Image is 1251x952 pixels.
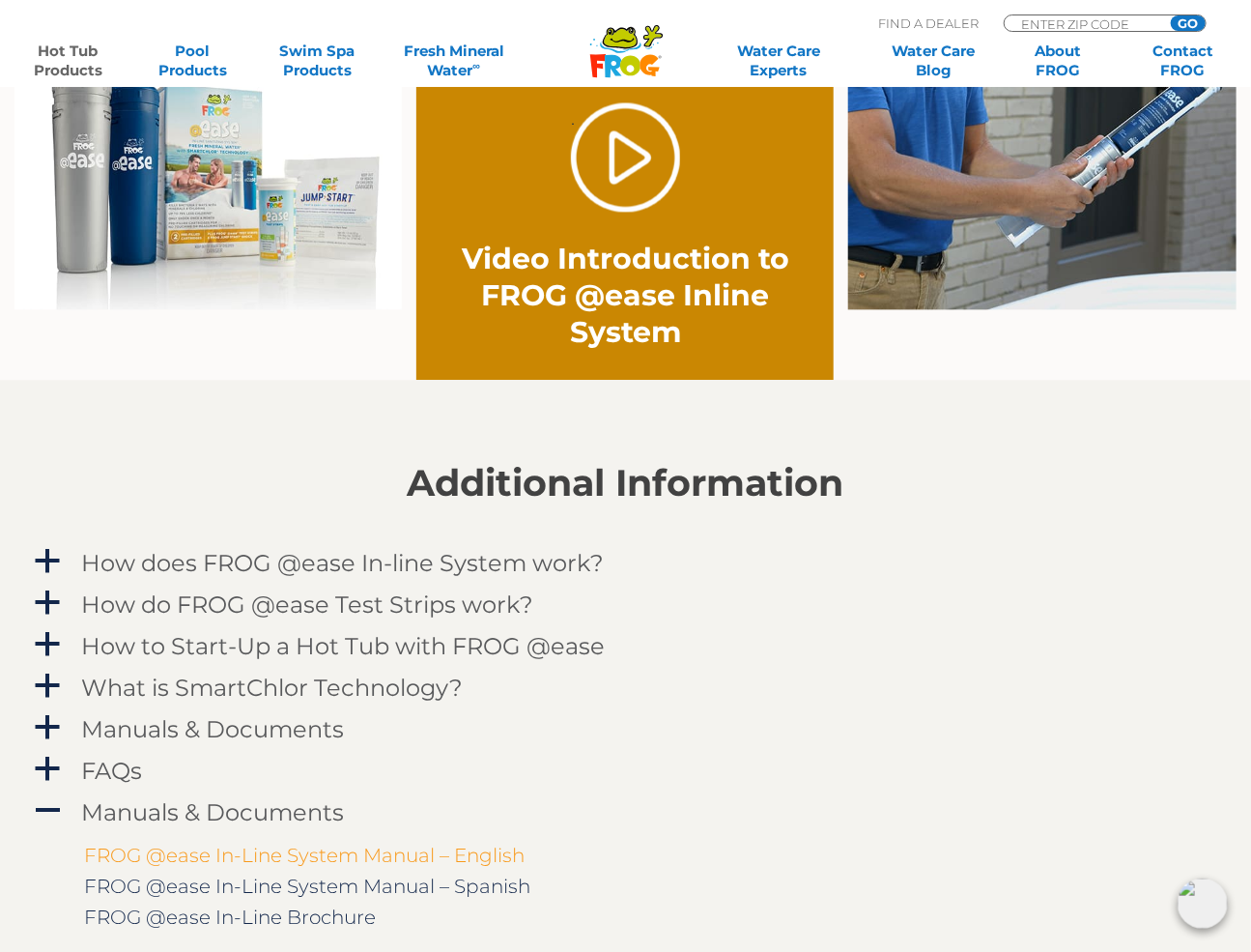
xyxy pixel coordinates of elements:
a: AboutFROG [1009,42,1106,80]
a: PoolProducts [144,42,241,80]
h4: Manuals & Documents [82,716,345,742]
a: a What is SmartChlor Technology? [32,670,1220,706]
a: Hot TubProducts [19,42,116,80]
a: a How to Start-Up a Hot Tub with FROG @ease [32,628,1220,664]
a: Fresh MineralWater∞ [393,42,515,80]
input: GO [1171,15,1206,31]
h2: Additional Information [32,462,1220,505]
img: inline-holder [848,30,1237,310]
a: Water CareExperts [700,42,858,80]
a: Water CareBlog [885,42,981,80]
sup: ∞ [472,59,480,72]
h4: How do FROG @ease Test Strips work? [82,591,534,618]
a: A Manuals & Documents [32,794,1220,830]
a: a Manuals & Documents [32,711,1220,747]
h4: How to Start-Up a Hot Tub with FROG @ease [82,633,606,659]
a: a FAQs [32,753,1220,789]
h4: What is SmartChlor Technology? [82,675,464,701]
span: a [34,755,63,784]
span: a [34,672,63,701]
span: a [34,589,63,618]
p: Find A Dealer [878,14,979,32]
h4: FAQs [82,758,143,784]
a: Swim SpaProducts [269,42,365,80]
input: Zip Code Form [1019,15,1150,32]
span: a [34,713,63,742]
a: ContactFROG [1135,42,1232,80]
span: a [34,547,63,576]
span: a [34,630,63,659]
h4: How does FROG @ease In-line System work? [82,550,605,576]
a: a How does FROG @ease In-line System work? [32,545,1220,581]
a: FROG @ease In-Line System Manual – Spanish [85,875,531,898]
h2: Video Introduction to FROG @ease Inline System [459,241,792,351]
a: FROG @ease In-Line Brochure [85,906,377,929]
span: A [34,796,63,825]
a: FROG @ease In-Line System Manual – English [85,844,526,867]
h4: Manuals & Documents [82,799,345,825]
a: Play Video [571,102,680,212]
img: inline family [14,30,403,310]
a: a How do FROG @ease Test Strips work? [32,587,1220,622]
img: openIcon [1178,879,1228,929]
